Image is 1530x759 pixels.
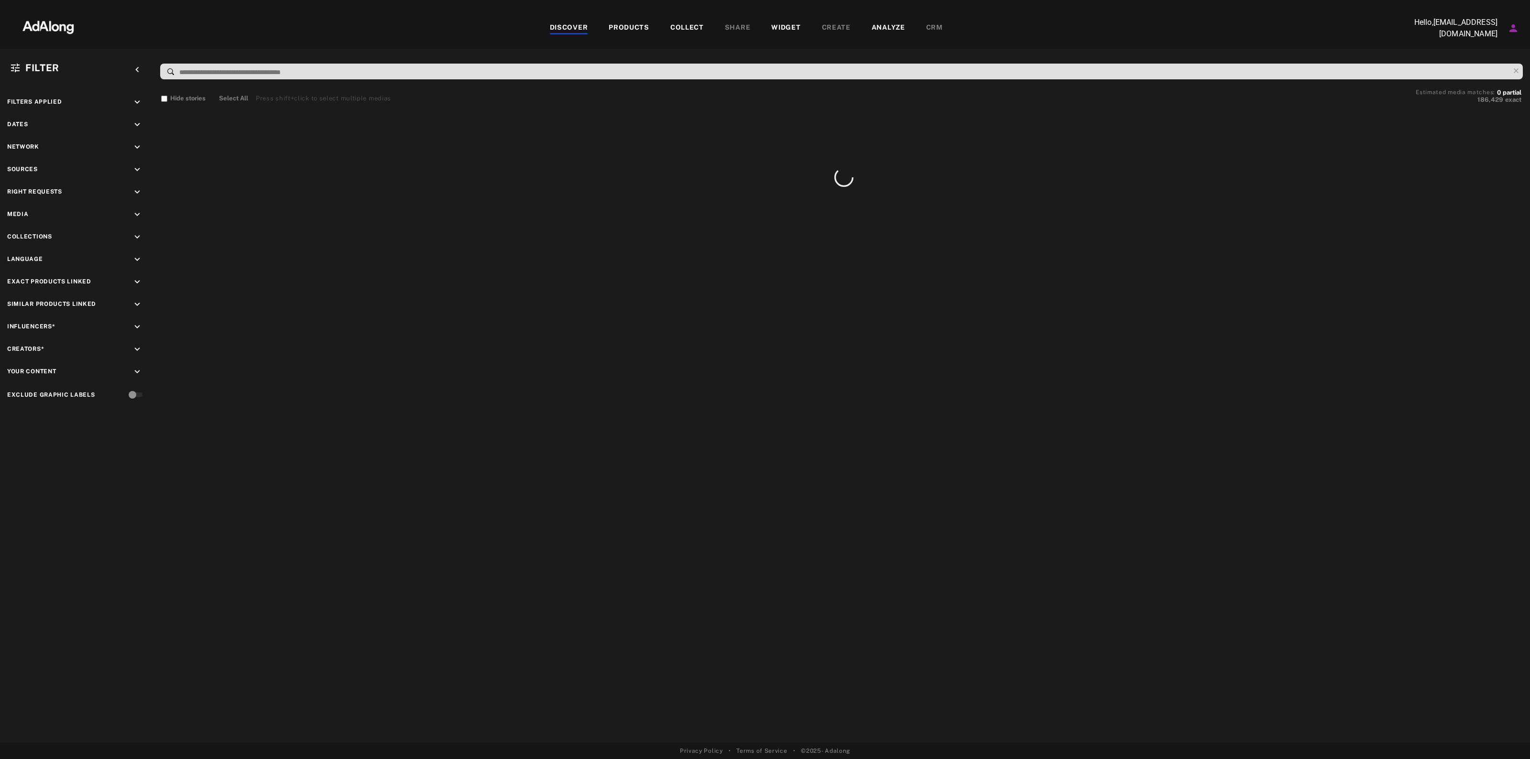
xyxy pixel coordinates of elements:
i: keyboard_arrow_down [132,254,142,265]
span: Filter [25,62,59,74]
button: Account settings [1505,20,1521,36]
img: 63233d7d88ed69de3c212112c67096b6.png [6,12,90,41]
i: keyboard_arrow_down [132,119,142,130]
div: CREATE [822,22,851,34]
div: Press shift+click to select multiple medias [256,94,391,103]
p: Hello, [EMAIL_ADDRESS][DOMAIN_NAME] [1402,17,1497,40]
span: • [729,747,731,755]
span: Creators* [7,346,44,352]
button: Hide stories [161,94,206,103]
i: keyboard_arrow_down [132,164,142,175]
i: keyboard_arrow_down [132,209,142,220]
span: 0 [1497,89,1501,96]
span: Sources [7,166,38,173]
i: keyboard_arrow_down [132,277,142,287]
a: Terms of Service [736,747,787,755]
span: Media [7,211,29,217]
button: 186,429exact [1416,95,1521,105]
button: 0partial [1497,90,1521,95]
div: DISCOVER [550,22,588,34]
i: keyboard_arrow_left [132,65,142,75]
span: Language [7,256,43,262]
i: keyboard_arrow_down [132,187,142,197]
div: COLLECT [670,22,704,34]
div: WIDGET [771,22,800,34]
div: Exclude Graphic Labels [7,390,95,399]
span: Similar Products Linked [7,301,96,307]
span: Collections [7,233,52,240]
button: Select All [219,94,248,103]
span: Network [7,143,39,150]
span: Right Requests [7,188,62,195]
div: PRODUCTS [609,22,649,34]
i: keyboard_arrow_down [132,322,142,332]
a: Privacy Policy [680,747,723,755]
i: keyboard_arrow_down [132,97,142,108]
span: Exact Products Linked [7,278,91,285]
div: CRM [926,22,943,34]
span: Influencers* [7,323,55,330]
span: 186,429 [1477,96,1503,103]
span: Dates [7,121,28,128]
i: keyboard_arrow_down [132,142,142,152]
span: Your Content [7,368,56,375]
span: • [793,747,796,755]
span: Filters applied [7,98,62,105]
i: keyboard_arrow_down [132,367,142,377]
span: © 2025 - Adalong [801,747,850,755]
div: SHARE [725,22,751,34]
span: Estimated media matches: [1416,89,1495,96]
div: ANALYZE [872,22,905,34]
i: keyboard_arrow_down [132,344,142,355]
i: keyboard_arrow_down [132,232,142,242]
i: keyboard_arrow_down [132,299,142,310]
